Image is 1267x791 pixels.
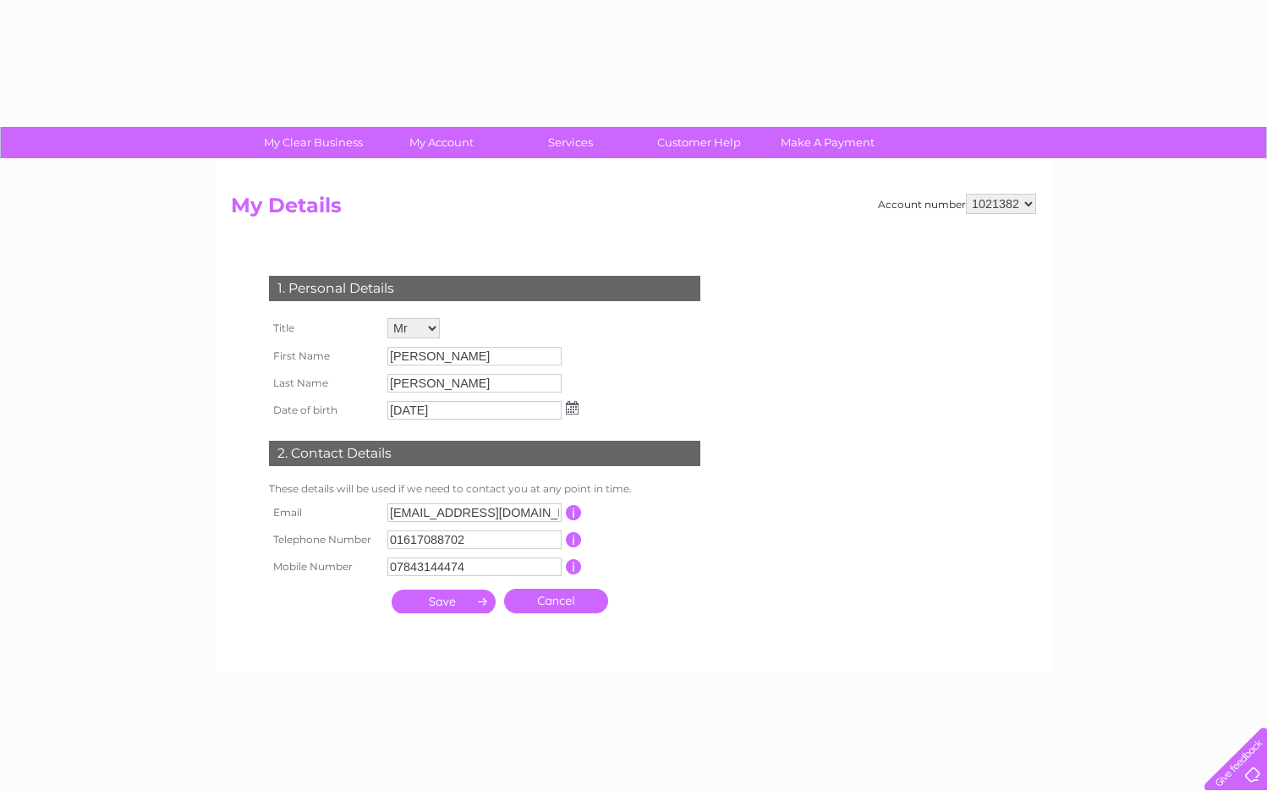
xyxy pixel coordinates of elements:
[269,276,700,301] div: 1. Personal Details
[501,127,640,158] a: Services
[566,505,582,520] input: Information
[566,532,582,547] input: Information
[269,441,700,466] div: 2. Contact Details
[566,559,582,574] input: Information
[265,553,383,580] th: Mobile Number
[629,127,769,158] a: Customer Help
[265,397,383,424] th: Date of birth
[231,194,1036,226] h2: My Details
[758,127,897,158] a: Make A Payment
[372,127,512,158] a: My Account
[265,526,383,553] th: Telephone Number
[265,343,383,370] th: First Name
[244,127,383,158] a: My Clear Business
[566,401,579,415] img: ...
[504,589,608,613] a: Cancel
[392,590,496,613] input: Submit
[265,479,705,499] td: These details will be used if we need to contact you at any point in time.
[265,370,383,397] th: Last Name
[878,194,1036,214] div: Account number
[265,314,383,343] th: Title
[265,499,383,526] th: Email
